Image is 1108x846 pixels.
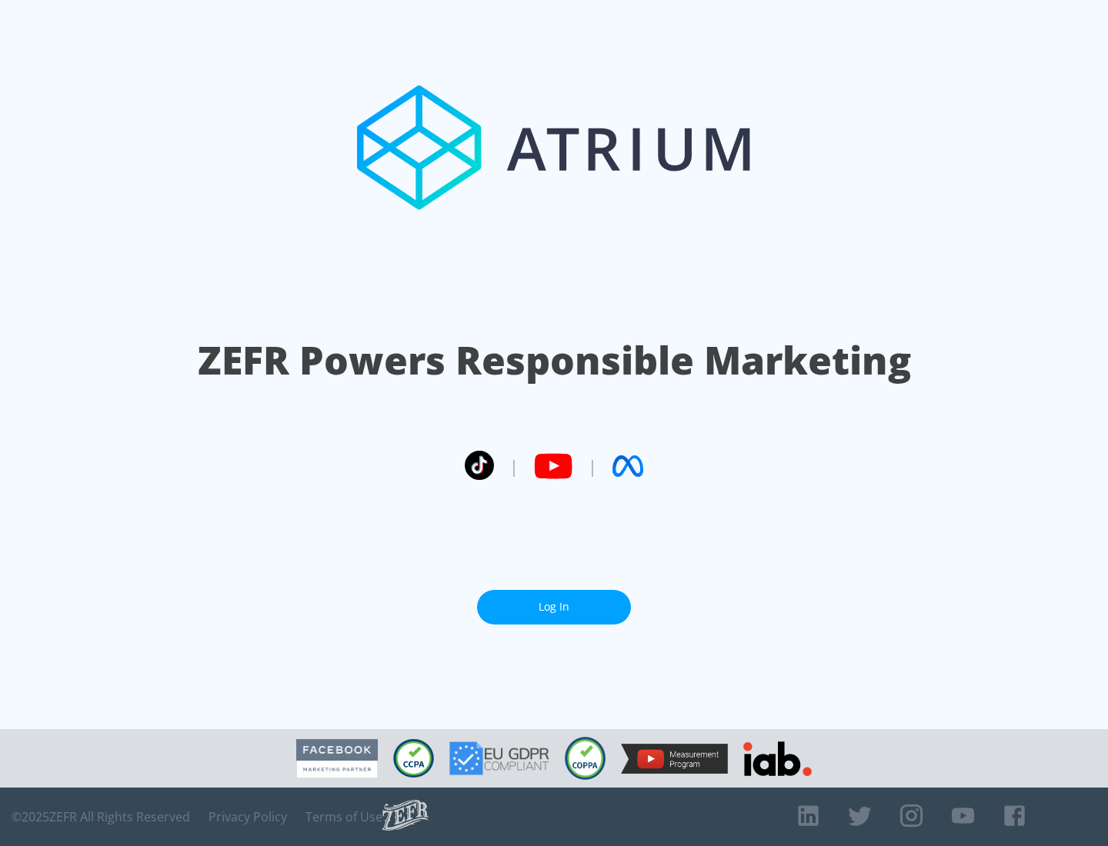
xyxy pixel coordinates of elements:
img: COPPA Compliant [565,737,606,780]
span: | [509,455,519,478]
span: | [588,455,597,478]
a: Terms of Use [305,809,382,824]
img: Facebook Marketing Partner [296,739,378,778]
img: YouTube Measurement Program [621,744,728,774]
h1: ZEFR Powers Responsible Marketing [198,334,911,387]
a: Privacy Policy [209,809,287,824]
span: © 2025 ZEFR All Rights Reserved [12,809,190,824]
a: Log In [477,590,631,625]
img: CCPA Compliant [393,739,434,778]
img: GDPR Compliant [449,741,549,775]
img: IAB [743,741,812,776]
